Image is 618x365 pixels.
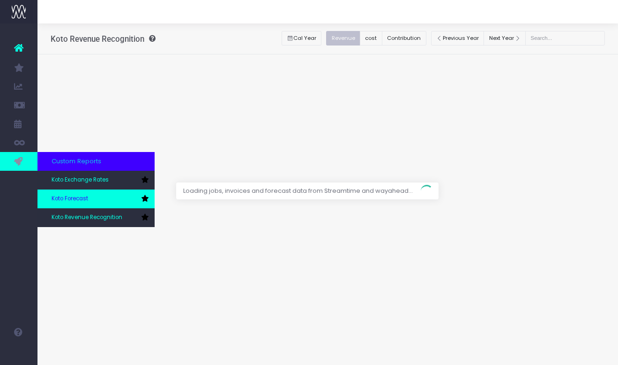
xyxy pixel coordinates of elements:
[176,182,420,199] span: Loading jobs, invoices and forecast data from Streamtime and wayahead...
[37,171,155,190] a: Koto Exchange Rates
[37,208,155,227] a: Koto Revenue Recognition
[12,346,26,360] img: images/default_profile_image.png
[37,190,155,208] a: Koto Forecast
[52,176,109,184] span: Koto Exchange Rates
[52,213,122,222] span: Koto Revenue Recognition
[52,195,88,203] span: Koto Forecast
[52,157,101,166] span: Custom Reports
